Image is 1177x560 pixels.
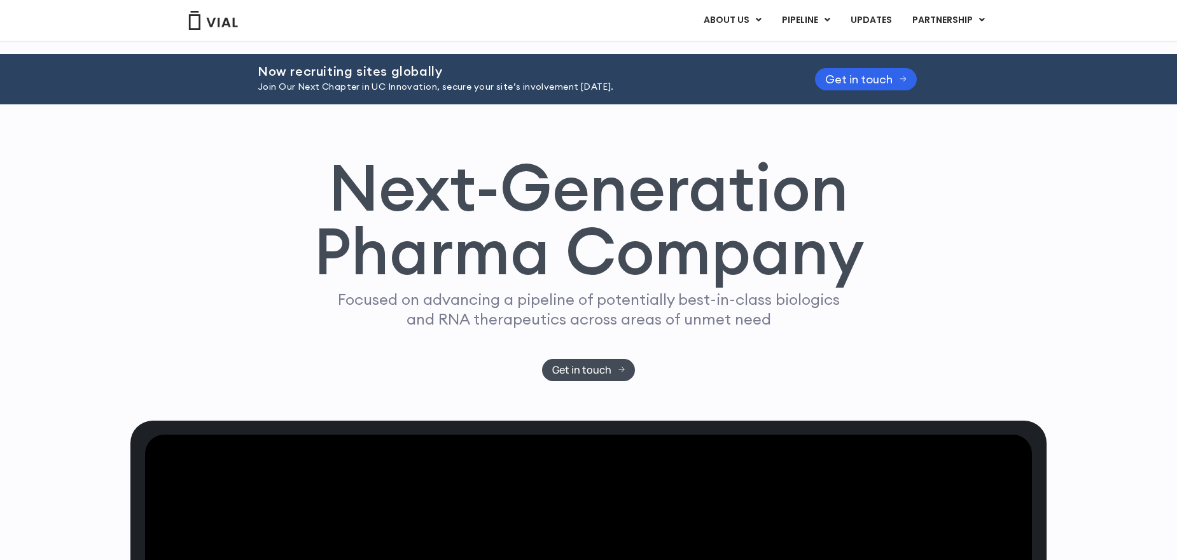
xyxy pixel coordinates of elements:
span: Get in touch [552,365,611,375]
a: Get in touch [815,68,917,90]
a: ABOUT USMenu Toggle [693,10,771,31]
span: Get in touch [825,74,893,84]
a: UPDATES [840,10,902,31]
h2: Now recruiting sites globally [258,64,783,78]
p: Join Our Next Chapter in UC Innovation, secure your site’s involvement [DATE]. [258,80,783,94]
p: Focused on advancing a pipeline of potentially best-in-class biologics and RNA therapeutics acros... [332,290,845,329]
h1: Next-Generation Pharma Company [313,155,864,284]
a: PIPELINEMenu Toggle [772,10,840,31]
a: Get in touch [542,359,636,381]
img: Vial Logo [188,11,239,30]
a: PARTNERSHIPMenu Toggle [902,10,995,31]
